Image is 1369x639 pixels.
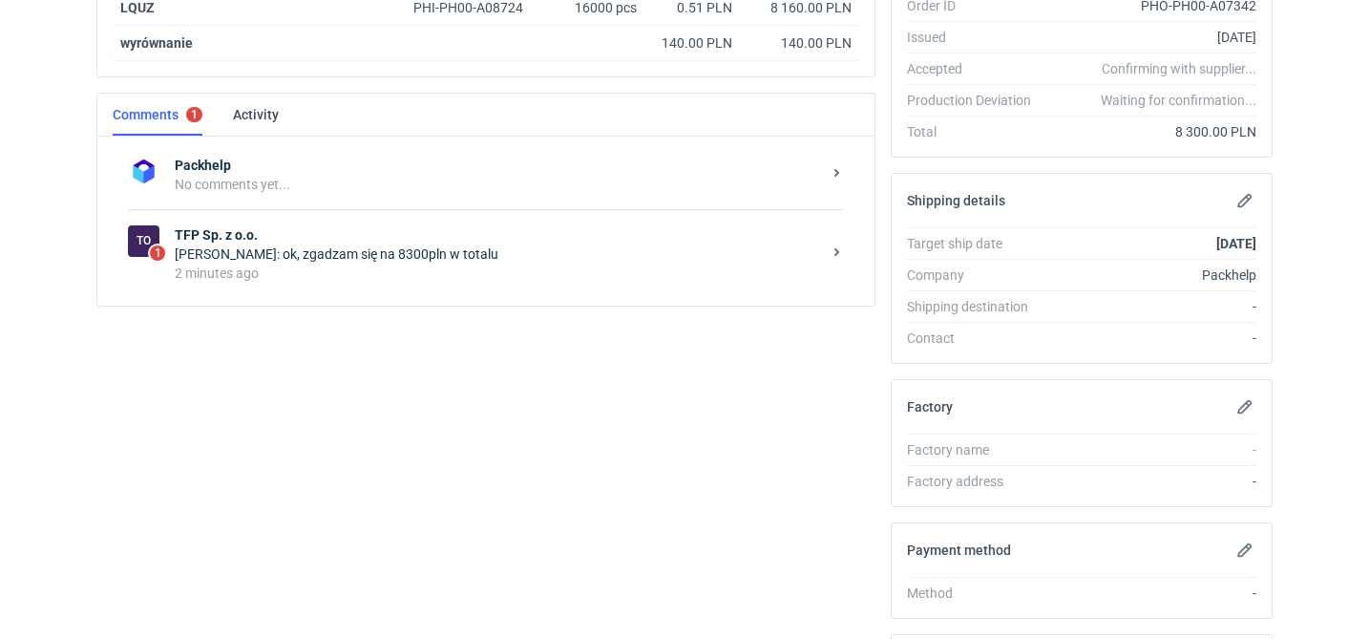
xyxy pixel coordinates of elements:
[150,245,165,261] span: 1
[907,59,1046,78] div: Accepted
[907,193,1005,208] h2: Shipping details
[175,245,821,264] div: [PERSON_NAME]: ok, zgadzam się na 8300pln w totalu
[907,91,1046,110] div: Production Deviation
[1216,236,1256,251] strong: [DATE]
[175,156,821,175] strong: Packhelp
[748,33,852,53] div: 140.00 PLN
[1233,539,1256,562] button: Edit payment method
[907,472,1046,491] div: Factory address
[1046,266,1256,285] div: Packhelp
[191,108,198,121] div: 1
[1233,395,1256,418] button: Edit factory details
[113,94,202,136] a: Comments1
[907,234,1046,253] div: Target ship date
[907,584,1046,603] div: Method
[907,399,953,415] h2: Factory
[907,297,1046,316] div: Shipping destination
[1046,329,1256,348] div: -
[907,28,1046,47] div: Issued
[907,329,1046,348] div: Contact
[1046,584,1256,603] div: -
[907,266,1046,285] div: Company
[1046,297,1256,316] div: -
[175,264,821,283] div: 2 minutes ago
[1046,472,1256,491] div: -
[907,122,1046,141] div: Total
[128,156,159,187] img: Packhelp
[1046,122,1256,141] div: 8 300.00 PLN
[907,440,1046,459] div: Factory name
[128,225,159,257] figcaption: To
[1102,61,1256,76] em: Confirming with supplier...
[1046,440,1256,459] div: -
[175,225,821,245] strong: TFP Sp. z o.o.
[907,543,1011,558] h2: Payment method
[1233,189,1256,212] button: Edit shipping details
[1046,28,1256,47] div: [DATE]
[128,225,159,257] div: TFP Sp. z o.o.
[233,94,279,136] a: Activity
[120,35,193,51] strong: wyrównanie
[175,175,821,194] div: No comments yet...
[1101,91,1256,110] em: Waiting for confirmation...
[652,33,732,53] div: 140.00 PLN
